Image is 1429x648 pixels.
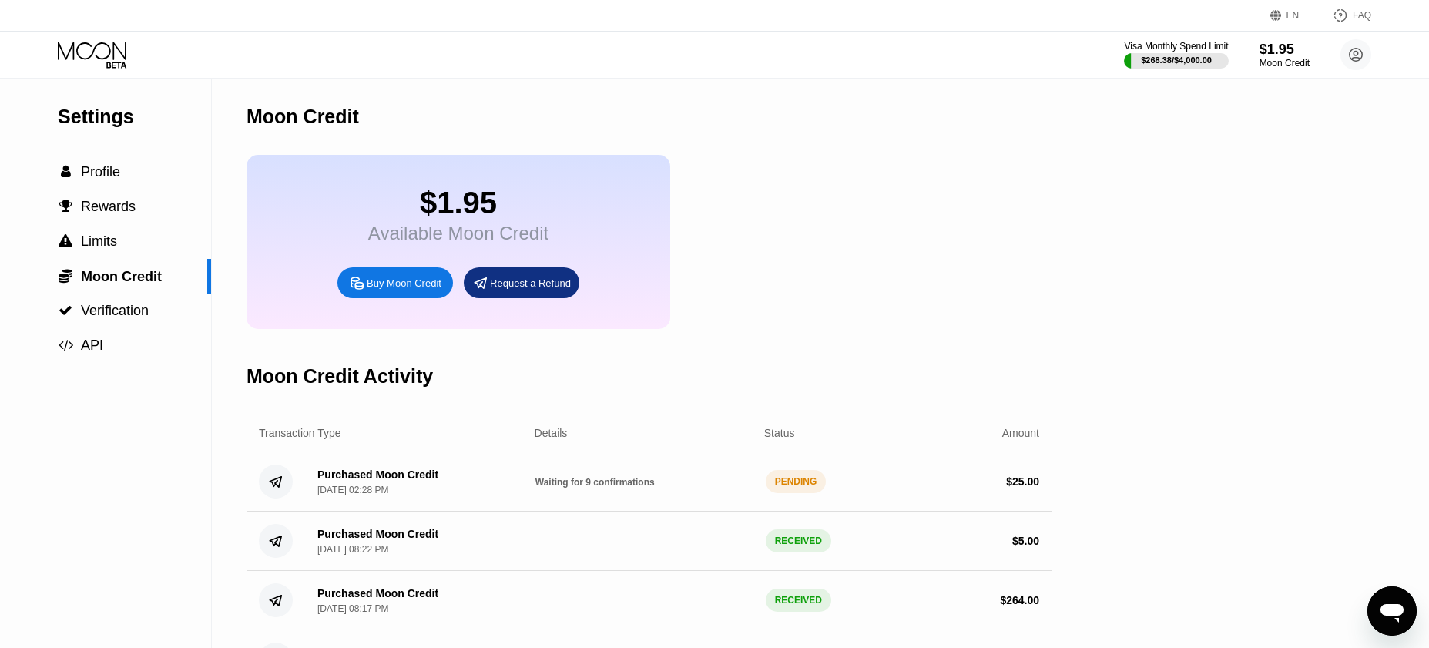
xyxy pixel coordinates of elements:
div: Buy Moon Credit [337,267,453,298]
div: Transaction Type [259,427,341,439]
div:  [58,338,73,352]
span:  [61,165,71,179]
span: Waiting for 9 confirmations [535,477,655,488]
span:  [59,304,72,317]
div: RECEIVED [766,529,831,552]
div: EN [1286,10,1300,21]
div:  [58,234,73,248]
span: Profile [81,164,120,180]
div: Details [535,427,568,439]
span: Limits [81,233,117,249]
div: Buy Moon Credit [367,277,441,290]
div: Visa Monthly Spend Limit [1124,41,1228,52]
div: $ 264.00 [1000,594,1039,606]
div: Visa Monthly Spend Limit$268.38/$4,000.00 [1124,41,1228,69]
div: Status [764,427,795,439]
div: RECEIVED [766,589,831,612]
div: [DATE] 02:28 PM [317,485,388,495]
div: Moon Credit [1260,58,1310,69]
span:  [59,268,72,284]
div: $1.95 [368,186,548,220]
div: Moon Credit Activity [247,365,433,388]
div: Amount [1002,427,1039,439]
span:  [59,338,73,352]
span: Rewards [81,199,136,214]
div: Purchased Moon Credit [317,468,438,481]
div: Request a Refund [464,267,579,298]
div: Moon Credit [247,106,359,128]
div: [DATE] 08:22 PM [317,544,388,555]
div:  [58,200,73,213]
div:  [58,268,73,284]
iframe: Button to launch messaging window [1367,586,1417,636]
div: FAQ [1353,10,1371,21]
span: Moon Credit [81,269,162,284]
div: EN [1270,8,1317,23]
div: $ 5.00 [1012,535,1039,547]
span:  [59,234,72,248]
span: API [81,337,103,353]
div: [DATE] 08:17 PM [317,603,388,614]
div: $1.95Moon Credit [1260,42,1310,69]
div:  [58,165,73,179]
div: Purchased Moon Credit [317,528,438,540]
span: Verification [81,303,149,318]
div: FAQ [1317,8,1371,23]
span:  [59,200,72,213]
div: Request a Refund [490,277,571,290]
div: Settings [58,106,211,128]
div: $ 25.00 [1006,475,1039,488]
div: $268.38 / $4,000.00 [1141,55,1212,65]
div: Purchased Moon Credit [317,587,438,599]
div: Available Moon Credit [368,223,548,244]
div:  [58,304,73,317]
div: PENDING [766,470,827,493]
div: $1.95 [1260,42,1310,58]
